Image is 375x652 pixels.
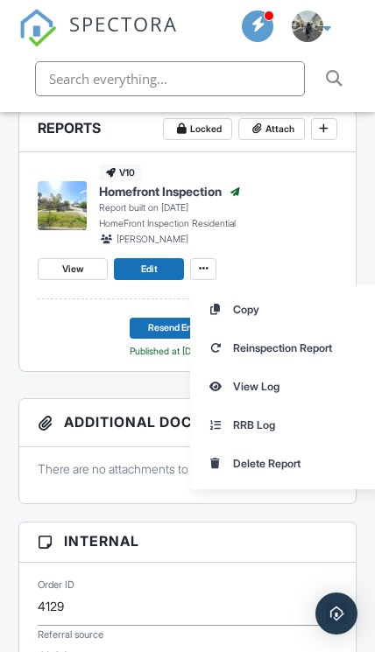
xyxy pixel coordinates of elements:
div: Open Intercom Messenger [315,592,357,634]
h3: Internal [19,522,355,563]
p: There are no attachments to this inspection. [38,460,336,478]
label: Order ID [38,578,74,592]
span: SPECTORA [69,9,178,37]
input: Search everything... [35,61,305,96]
img: img_2993.jpg [292,11,323,42]
a: SPECTORA [18,25,178,60]
img: The Best Home Inspection Software - Spectora [18,9,57,47]
label: Referral source [38,628,103,642]
h3: Additional Documents [19,399,355,447]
